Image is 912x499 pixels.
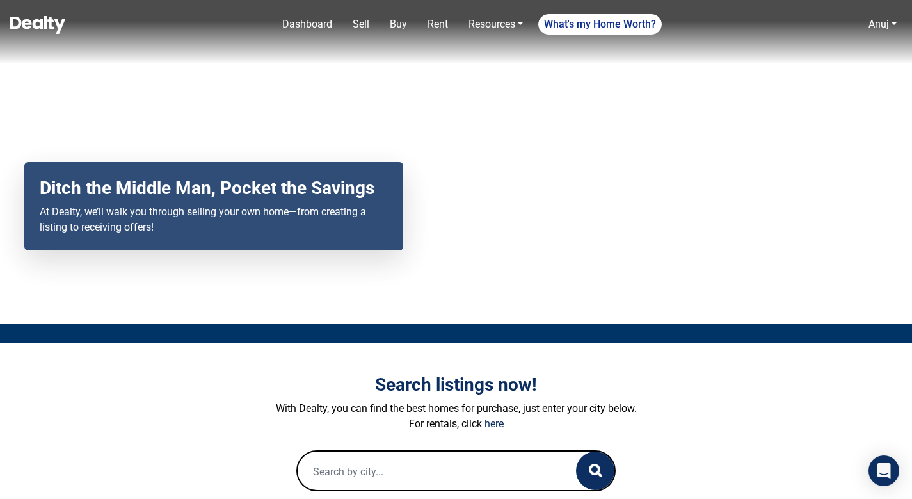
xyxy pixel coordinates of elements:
[6,461,45,499] iframe: BigID CMP Widget
[101,416,812,432] p: For rentals, click
[101,401,812,416] p: With Dealty, you can find the best homes for purchase, just enter your city below.
[298,452,551,493] input: Search by city...
[10,16,65,34] img: Dealty - Buy, Sell & Rent Homes
[101,374,812,396] h3: Search listings now!
[385,12,412,37] a: Buy
[463,12,528,37] a: Resources
[40,177,388,199] h2: Ditch the Middle Man, Pocket the Savings
[868,455,899,486] div: Open Intercom Messenger
[277,12,337,37] a: Dashboard
[40,204,388,235] p: At Dealty, we’ll walk you through selling your own home—from creating a listing to receiving offers!
[348,12,374,37] a: Sell
[422,12,453,37] a: Rent
[484,418,504,430] a: here
[863,12,902,37] a: Anuj
[538,14,662,35] a: What's my Home Worth?
[868,18,889,30] a: Anuj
